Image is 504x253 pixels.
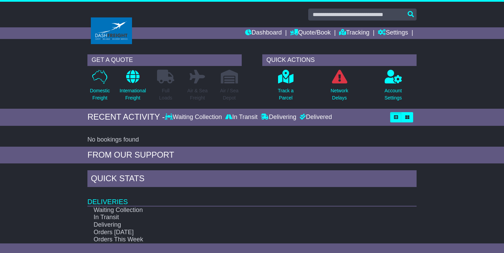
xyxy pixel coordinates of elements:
a: Track aParcel [277,69,294,105]
td: Orders This Week [87,236,384,243]
td: Waiting Collection [87,206,384,214]
div: RECENT ACTIVITY - [87,112,165,122]
a: Quote/Book [290,27,331,39]
p: Domestic Freight [90,87,110,102]
p: Air / Sea Depot [220,87,239,102]
p: Network Delays [331,87,348,102]
div: In Transit [224,114,259,121]
div: Quick Stats [87,170,417,189]
div: Delivered [298,114,332,121]
p: Full Loads [157,87,174,102]
a: Dashboard [245,27,282,39]
td: Orders [DATE] [87,229,384,236]
div: FROM OUR SUPPORT [87,150,417,160]
a: AccountSettings [384,69,402,105]
a: Tracking [339,27,369,39]
a: NetworkDelays [330,69,348,105]
a: Settings [378,27,408,39]
div: Delivering [259,114,298,121]
a: DomesticFreight [89,69,110,105]
td: In Transit [87,214,384,221]
a: InternationalFreight [119,69,146,105]
div: No bookings found [87,136,417,144]
td: Delivering [87,221,384,229]
div: Waiting Collection [165,114,224,121]
div: GET A QUOTE [87,54,242,66]
p: Account Settings [384,87,402,102]
p: Track a Parcel [278,87,293,102]
td: Deliveries [87,189,417,206]
div: QUICK ACTIONS [262,54,417,66]
p: International Freight [120,87,146,102]
p: Air & Sea Freight [187,87,207,102]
